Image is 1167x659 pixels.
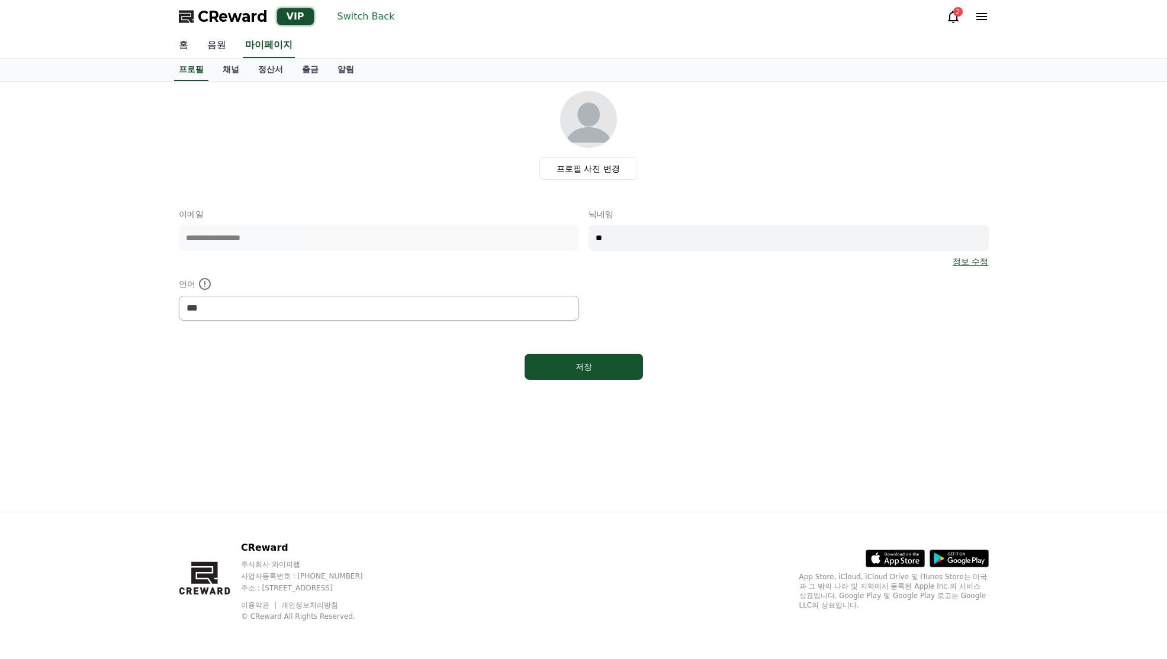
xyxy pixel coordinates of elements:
[249,59,292,81] a: 정산서
[241,583,385,593] p: 주소 : [STREET_ADDRESS]
[560,91,617,148] img: profile_image
[179,7,268,26] a: CReward
[241,571,385,581] p: 사업자등록번호 : [PHONE_NUMBER]
[241,541,385,555] p: CReward
[241,560,385,569] p: 주식회사 와이피랩
[174,59,208,81] a: 프로필
[589,208,989,220] p: 닉네임
[241,612,385,621] p: © CReward All Rights Reserved.
[539,157,637,180] label: 프로필 사진 변경
[333,7,400,26] button: Switch Back
[241,601,278,609] a: 이용약관
[525,354,643,380] button: 저장
[179,277,579,291] p: 언어
[198,33,236,58] a: 음원
[243,33,295,58] a: 마이페이지
[953,7,963,17] div: 2
[946,9,960,24] a: 2
[953,256,988,267] a: 정보 수정
[179,208,579,220] p: 이메일
[328,59,364,81] a: 알림
[169,33,198,58] a: 홈
[198,7,268,26] span: CReward
[292,59,328,81] a: 출금
[281,601,338,609] a: 개인정보처리방침
[548,361,619,373] div: 저장
[277,8,314,25] div: VIP
[213,59,249,81] a: 채널
[799,572,989,610] p: App Store, iCloud, iCloud Drive 및 iTunes Store는 미국과 그 밖의 나라 및 지역에서 등록된 Apple Inc.의 서비스 상표입니다. Goo...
